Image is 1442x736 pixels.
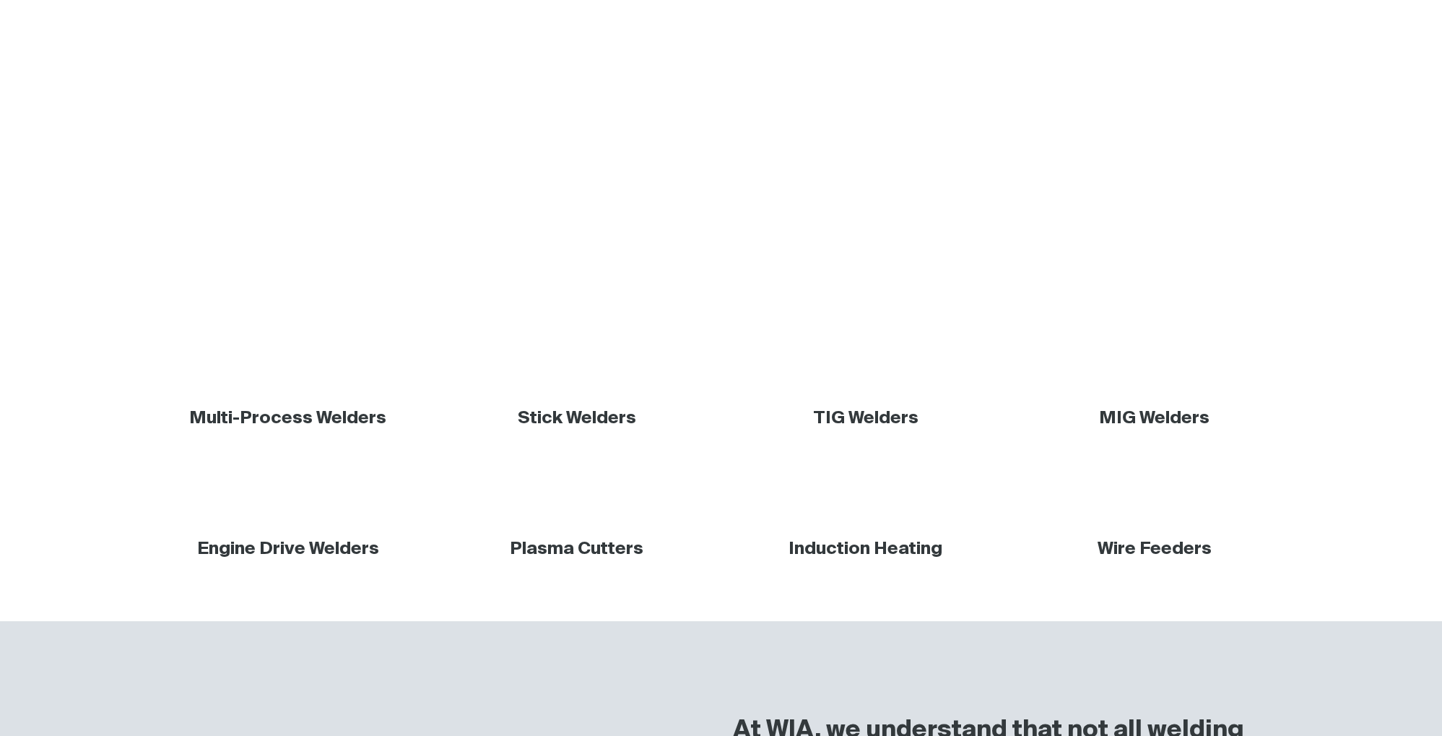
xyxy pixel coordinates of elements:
a: Multi-Process Welders [189,410,386,427]
a: Plasma Cutters [510,540,643,558]
a: Wire Feeders [1098,540,1212,558]
a: TIG Welders [813,410,918,427]
h1: Welding Equipment [547,233,895,280]
a: Engine Drive Welders [197,540,379,558]
a: Stick Welders [518,410,636,427]
a: Induction Heating [789,540,942,558]
a: MIG Welders [1099,410,1209,427]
